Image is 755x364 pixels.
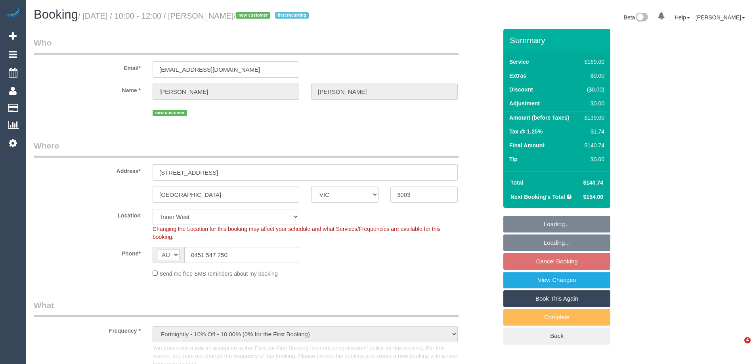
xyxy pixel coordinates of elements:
label: Amount (before Taxes) [509,114,569,122]
span: 4 [744,337,751,343]
a: Book This Again [503,290,610,307]
img: Automaid Logo [5,8,21,19]
label: Service [509,58,529,66]
div: $0.00 [581,99,604,107]
a: Help [675,14,690,21]
div: $1.74 [581,128,604,135]
label: Final Amount [509,141,545,149]
label: Address* [28,164,147,175]
input: Email* [153,61,299,78]
label: Name * [28,84,147,94]
label: Tip [509,155,518,163]
span: new customer [153,110,187,116]
label: Tax @ 1.25% [509,128,543,135]
div: ($0.00) [581,86,604,93]
input: First Name* [153,84,299,100]
label: Discount [509,86,533,93]
strong: Total [510,179,523,186]
a: Beta [624,14,648,21]
span: / [234,11,312,20]
a: View Changes [503,272,610,288]
span: new customer [236,12,270,19]
span: Send me free SMS reminders about my booking [159,271,278,277]
label: Adjustment [509,99,540,107]
input: Last Name* [311,84,458,100]
input: Post Code* [390,187,458,203]
iframe: Intercom live chat [728,337,747,356]
label: Email* [28,61,147,72]
label: Frequency * [28,324,147,335]
span: Booking [34,8,78,21]
span: Changing the Location for this booking may affect your schedule and what Services/Frequencies are... [153,226,441,240]
div: $169.00 [581,58,604,66]
a: Back [503,328,610,344]
small: / [DATE] / 10:00 - 12:00 / [PERSON_NAME] [78,11,311,20]
label: Location [28,209,147,219]
h3: Summary [510,36,606,45]
span: $154.00 [583,194,603,200]
legend: What [34,299,459,317]
label: Extras [509,72,526,80]
span: $140.74 [583,179,603,186]
span: first recurring [275,12,309,19]
label: Phone* [28,247,147,257]
div: $140.74 [581,141,604,149]
div: $139.00 [581,114,604,122]
legend: Who [34,37,459,55]
img: New interface [635,13,648,23]
div: $0.00 [581,72,604,80]
div: $0.00 [581,155,604,163]
input: Phone* [184,247,299,263]
strong: Next Booking's Total [510,194,565,200]
legend: Where [34,140,459,158]
input: Suburb* [153,187,299,203]
a: [PERSON_NAME] [696,14,745,21]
